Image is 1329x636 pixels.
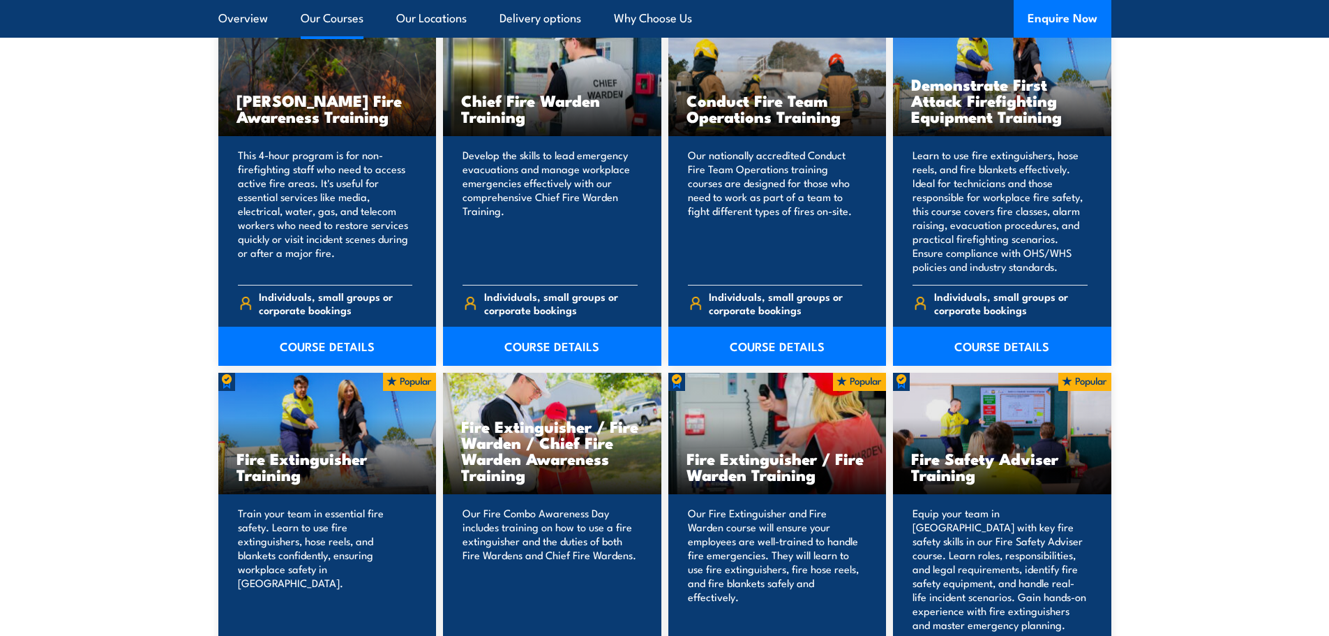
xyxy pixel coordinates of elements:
[236,92,419,124] h3: [PERSON_NAME] Fire Awareness Training
[686,92,869,124] h3: Conduct Fire Team Operations Training
[709,290,862,316] span: Individuals, small groups or corporate bookings
[443,327,661,366] a: COURSE DETAILS
[934,290,1088,316] span: Individuals, small groups or corporate bookings
[463,506,638,632] p: Our Fire Combo Awareness Day includes training on how to use a fire extinguisher and the duties o...
[238,506,413,632] p: Train your team in essential fire safety. Learn to use fire extinguishers, hose reels, and blanke...
[688,148,863,274] p: Our nationally accredited Conduct Fire Team Operations training courses are designed for those wh...
[893,327,1111,366] a: COURSE DETAILS
[911,76,1093,124] h3: Demonstrate First Attack Firefighting Equipment Training
[463,148,638,274] p: Develop the skills to lead emergency evacuations and manage workplace emergencies effectively wit...
[461,418,643,482] h3: Fire Extinguisher / Fire Warden / Chief Fire Warden Awareness Training
[688,506,863,632] p: Our Fire Extinguisher and Fire Warden course will ensure your employees are well-trained to handl...
[913,148,1088,274] p: Learn to use fire extinguishers, hose reels, and fire blankets effectively. Ideal for technicians...
[461,92,643,124] h3: Chief Fire Warden Training
[686,450,869,482] h3: Fire Extinguisher / Fire Warden Training
[911,450,1093,482] h3: Fire Safety Adviser Training
[668,327,887,366] a: COURSE DETAILS
[913,506,1088,632] p: Equip your team in [GEOGRAPHIC_DATA] with key fire safety skills in our Fire Safety Adviser cours...
[259,290,412,316] span: Individuals, small groups or corporate bookings
[218,327,437,366] a: COURSE DETAILS
[236,450,419,482] h3: Fire Extinguisher Training
[238,148,413,274] p: This 4-hour program is for non-firefighting staff who need to access active fire areas. It's usef...
[484,290,638,316] span: Individuals, small groups or corporate bookings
